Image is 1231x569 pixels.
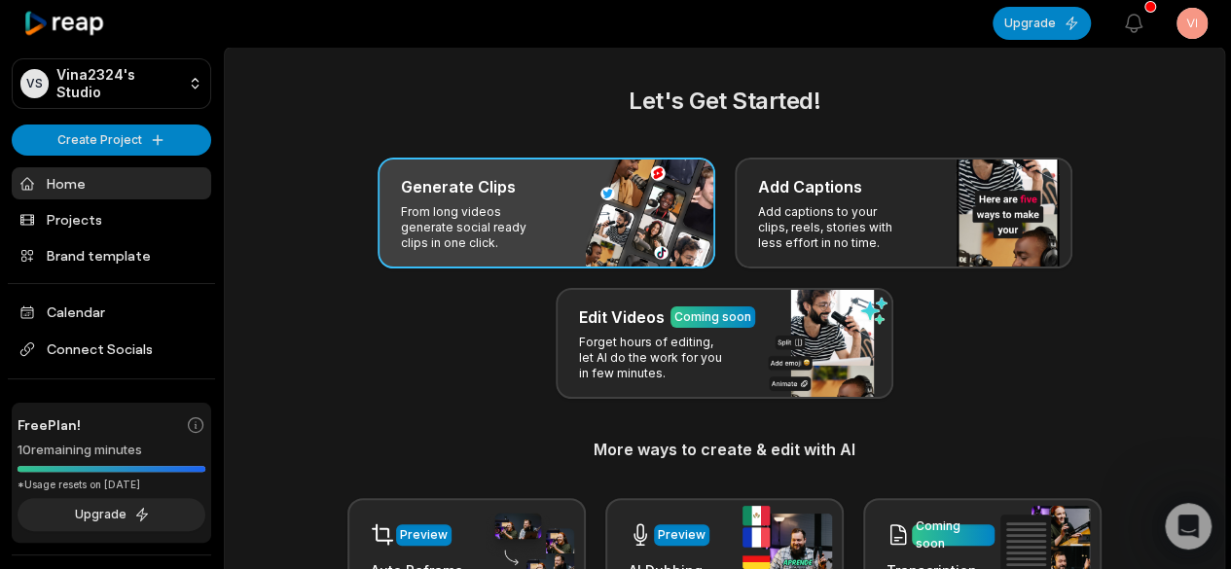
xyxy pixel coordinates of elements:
[658,526,706,544] div: Preview
[18,414,81,435] span: Free Plan!
[20,69,49,98] div: VS
[18,478,205,492] div: *Usage resets on [DATE]
[18,441,205,460] div: 10 remaining minutes
[248,84,1201,119] h2: Let's Get Started!
[12,124,211,156] button: Create Project
[12,332,211,367] span: Connect Socials
[12,296,211,328] a: Calendar
[56,66,180,101] p: Vina2324's Studio
[916,517,991,552] div: Coming soon
[674,308,751,326] div: Coming soon
[12,239,211,271] a: Brand template
[579,335,730,381] p: Forget hours of editing, let AI do the work for you in few minutes.
[12,203,211,235] a: Projects
[18,498,205,531] button: Upgrade
[12,167,211,199] a: Home
[248,438,1201,461] h3: More ways to create & edit with AI
[579,305,665,329] h3: Edit Videos
[758,204,909,251] p: Add captions to your clips, reels, stories with less effort in no time.
[993,7,1091,40] button: Upgrade
[1165,503,1212,550] iframe: Intercom live chat
[401,204,552,251] p: From long videos generate social ready clips in one click.
[758,175,862,198] h3: Add Captions
[401,175,516,198] h3: Generate Clips
[400,526,448,544] div: Preview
